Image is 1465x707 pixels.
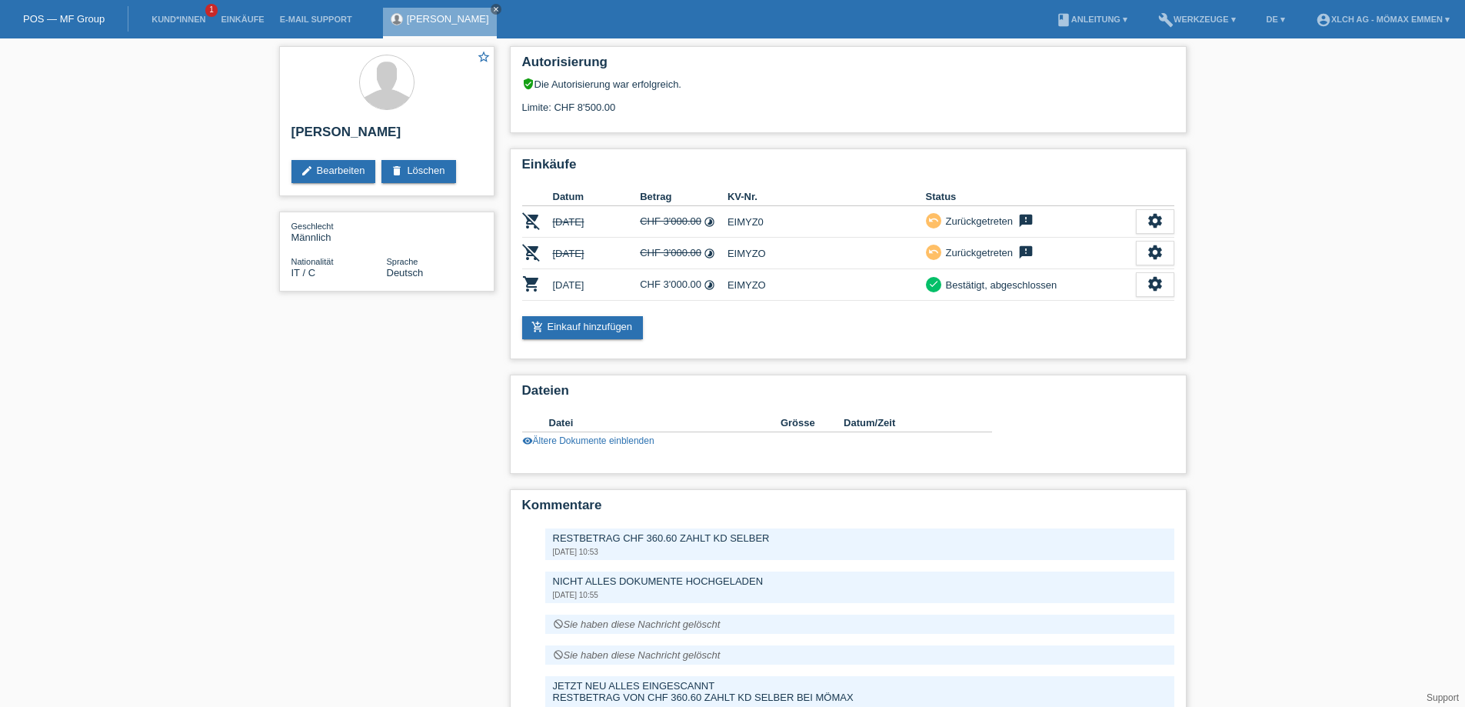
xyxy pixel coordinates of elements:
div: JETZT NEU ALLES EINGESCANNT RESTBETRAG VON CHF 360.60 ZAHLT KD SELBER BEI MÖMAX [553,680,1167,703]
div: Zurückgetreten [941,245,1013,261]
th: Datei [549,414,781,432]
td: [DATE] [553,206,641,238]
i: settings [1147,275,1164,292]
a: close [491,4,501,15]
th: Datum/Zeit [844,414,970,432]
i: settings [1147,212,1164,229]
td: CHF 3'000.00 [640,238,728,269]
a: E-Mail Support [272,15,360,24]
th: Grösse [781,414,844,432]
i: POSP00017116 [522,243,541,262]
div: Sie haben diese Nachricht gelöscht [545,645,1174,665]
i: undo [928,215,939,225]
th: KV-Nr. [728,188,926,206]
span: Nationalität [291,257,334,266]
div: Die Autorisierung war erfolgreich. [522,78,1174,90]
a: buildWerkzeuge ▾ [1150,15,1244,24]
h2: [PERSON_NAME] [291,125,482,148]
th: Betrag [640,188,728,206]
a: editBearbeiten [291,160,376,183]
i: build [1158,12,1174,28]
i: star_border [477,50,491,64]
a: add_shopping_cartEinkauf hinzufügen [522,316,644,339]
div: [DATE] 10:53 [553,548,1167,556]
a: deleteLöschen [381,160,455,183]
a: POS — MF Group [23,13,105,25]
div: Zurückgetreten [941,213,1013,229]
i: feedback [1017,213,1035,228]
a: bookAnleitung ▾ [1048,15,1135,24]
td: EIMYZO [728,269,926,301]
a: Kund*innen [144,15,213,24]
i: Fixe Raten - Zinsübernahme durch Kunde (12 Raten) [704,216,715,228]
th: Status [926,188,1136,206]
td: [DATE] [553,269,641,301]
div: Limite: CHF 8'500.00 [522,90,1174,113]
h2: Dateien [522,383,1174,406]
i: visibility [522,435,533,446]
td: [DATE] [553,238,641,269]
i: POSP00017117 [522,275,541,293]
i: delete [391,165,403,177]
th: Datum [553,188,641,206]
a: account_circleXLCH AG - Mömax Emmen ▾ [1308,15,1457,24]
i: edit [301,165,313,177]
i: settings [1147,244,1164,261]
i: book [1056,12,1071,28]
i: verified_user [522,78,534,90]
span: Geschlecht [291,222,334,231]
a: Support [1427,692,1459,703]
td: CHF 3'000.00 [640,269,728,301]
h2: Kommentare [522,498,1174,521]
a: star_border [477,50,491,66]
span: 1 [205,4,218,17]
div: Männlich [291,220,387,243]
a: [PERSON_NAME] [407,13,489,25]
div: Sie haben diese Nachricht gelöscht [545,615,1174,634]
i: Fixe Raten - Zinsübernahme durch Kunde (12 Raten) [704,279,715,291]
i: not_interested [553,619,564,629]
i: feedback [1017,245,1035,260]
i: account_circle [1316,12,1331,28]
i: add_shopping_cart [531,321,544,333]
div: [DATE] 10:55 [553,591,1167,599]
i: Fixe Raten - Zinsübernahme durch Kunde (12 Raten) [704,248,715,259]
i: close [492,5,500,13]
span: Sprache [387,257,418,266]
a: DE ▾ [1259,15,1293,24]
span: Italien / C / 08.01.2007 [291,267,316,278]
td: EIMYZO [728,238,926,269]
h2: Einkäufe [522,157,1174,180]
i: check [928,278,939,289]
i: undo [928,246,939,257]
div: NICHT ALLES DOKUMENTE HOCHGELADEN [553,575,1167,587]
td: EIMYZ0 [728,206,926,238]
a: Einkäufe [213,15,271,24]
a: visibilityÄltere Dokumente einblenden [522,435,654,446]
td: CHF 3'000.00 [640,206,728,238]
div: RESTBETRAG CHF 360.60 ZAHLT KD SELBER [553,532,1167,544]
i: not_interested [553,649,564,660]
div: Bestätigt, abgeschlossen [941,277,1057,293]
span: Deutsch [387,267,424,278]
h2: Autorisierung [522,55,1174,78]
i: POSP00017115 [522,212,541,230]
